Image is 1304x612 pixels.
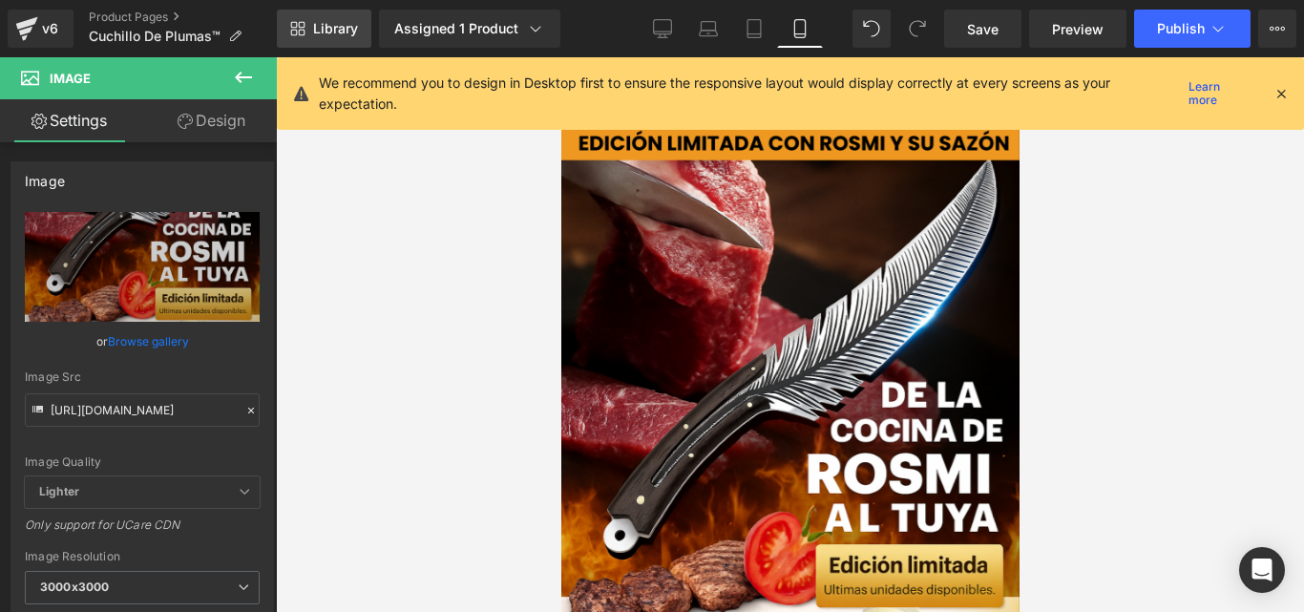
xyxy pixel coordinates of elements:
[1258,10,1296,48] button: More
[39,484,79,498] b: Lighter
[142,99,281,142] a: Design
[25,370,260,384] div: Image Src
[1239,547,1285,593] div: Open Intercom Messenger
[777,10,823,48] a: Mobile
[685,10,731,48] a: Laptop
[852,10,891,48] button: Undo
[38,16,62,41] div: v6
[394,19,545,38] div: Assigned 1 Product
[89,29,221,44] span: Cuchillo De Plumas™
[1181,82,1258,105] a: Learn more
[277,10,371,48] a: New Library
[319,73,1181,115] p: We recommend you to design in Desktop first to ensure the responsive layout would display correct...
[108,325,189,358] a: Browse gallery
[1157,21,1205,36] span: Publish
[967,19,999,39] span: Save
[82,9,453,30] strong: Stock limitado – ¡Compra antes de que se agoten!
[313,20,358,37] span: Library
[1029,10,1126,48] a: Preview
[25,162,65,189] div: Image
[25,393,260,427] input: Link
[50,71,91,86] span: Image
[731,10,777,48] a: Tablet
[25,455,260,469] div: Image Quality
[25,517,260,545] div: Only support for UCare CDN
[43,11,473,27] li: 1 of 1
[1052,19,1104,39] span: Preview
[8,10,74,48] a: v6
[640,10,685,48] a: Desktop
[89,10,277,25] a: Product Pages
[25,550,260,563] div: Image Resolution
[62,11,453,27] span: 🕐
[40,580,109,594] b: 3000x3000
[25,331,260,351] div: or
[1134,10,1251,48] button: Publish
[898,10,936,48] button: Redo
